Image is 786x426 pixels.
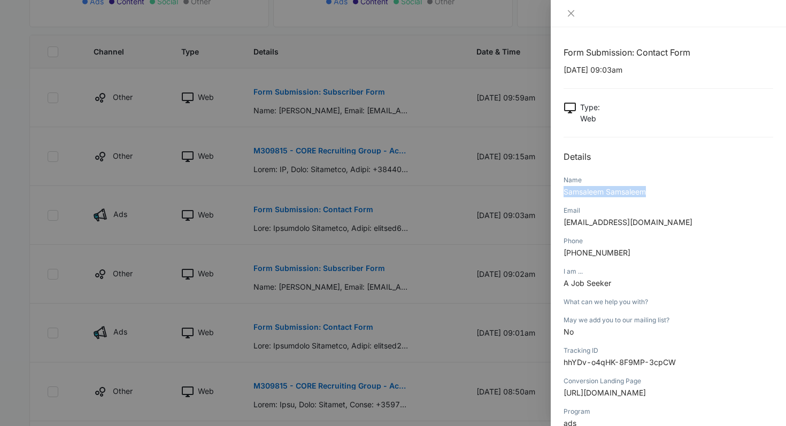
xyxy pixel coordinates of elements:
span: Samsaleem Samsaleem [564,187,646,196]
span: [EMAIL_ADDRESS][DOMAIN_NAME] [564,218,692,227]
span: hhYDv-o4qHK-8F9MP-3cpCW [564,358,676,367]
div: Name [564,175,773,185]
div: Conversion Landing Page [564,376,773,386]
span: [PHONE_NUMBER] [564,248,630,257]
p: Type : [580,102,600,113]
p: Web [580,113,600,124]
span: No [564,327,574,336]
div: May we add you to our mailing list? [564,315,773,325]
h2: Details [564,150,773,163]
div: Program [564,407,773,416]
div: Phone [564,236,773,246]
div: Tracking ID [564,346,773,355]
div: What can we help you with? [564,297,773,307]
p: [DATE] 09:03am [564,64,773,75]
span: close [567,9,575,18]
div: I am ... [564,267,773,276]
h1: Form Submission: Contact Form [564,46,773,59]
div: Email [564,206,773,215]
span: A Job Seeker [564,278,611,288]
span: [URL][DOMAIN_NAME] [564,388,646,397]
button: Close [564,9,579,18]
